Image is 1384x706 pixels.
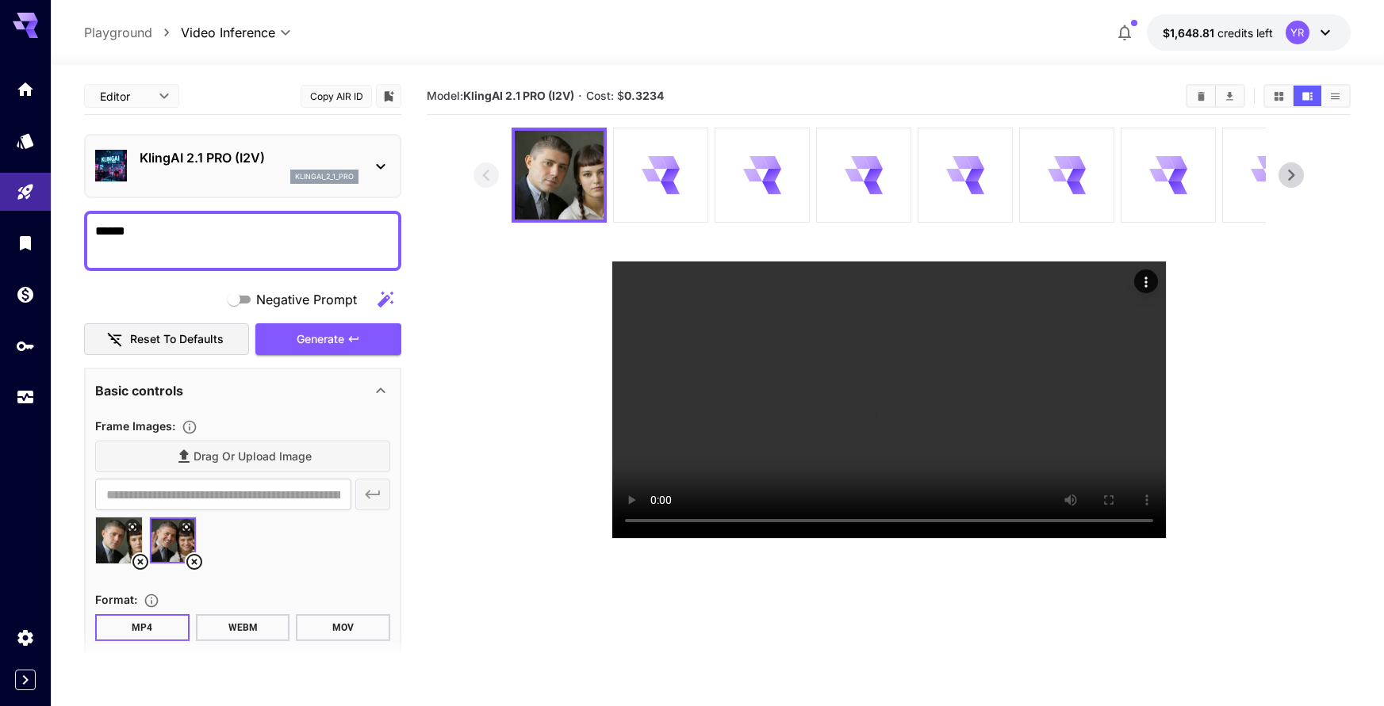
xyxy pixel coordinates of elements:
[140,148,358,167] p: KlingAI 2.1 PRO (I2V)
[1216,86,1244,106] button: Download All
[1265,86,1293,106] button: Show media in grid view
[296,614,390,641] button: MOV
[16,387,35,407] div: Usage
[16,628,35,647] div: Settings
[95,593,137,606] span: Format :
[16,233,35,253] div: Library
[84,23,152,42] a: Playground
[16,79,35,99] div: Home
[1134,269,1158,293] div: Actions
[95,614,190,641] button: MP4
[586,89,664,102] span: Cost: $
[1294,86,1321,106] button: Show media in video view
[1187,86,1215,106] button: Clear All
[15,670,36,690] button: Expand sidebar
[301,85,372,108] button: Copy AIR ID
[515,131,604,219] img: AfkkQjn+dZjRAAAAAElFTkSuQmCC
[1147,14,1351,51] button: $1,648.80956YR
[181,23,275,42] span: Video Inference
[95,372,390,410] div: Basic controls
[16,284,35,304] div: Wallet
[1163,25,1273,41] div: $1,648.80956
[16,336,35,356] div: API Keys
[1321,86,1349,106] button: Show media in list view
[16,182,35,202] div: Playground
[297,330,344,349] span: Generate
[256,290,357,309] span: Negative Prompt
[16,131,35,151] div: Models
[95,419,175,433] span: Frame Images :
[84,23,181,42] nav: breadcrumb
[255,323,401,356] button: Generate
[1186,84,1245,108] div: Clear AllDownload All
[463,89,574,102] b: KlingAI 2.1 PRO (I2V)
[1217,26,1273,40] span: credits left
[175,419,204,435] button: Upload frame images.
[578,86,582,105] p: ·
[95,142,390,190] div: KlingAI 2.1 PRO (I2V)klingai_2_1_pro
[84,323,249,356] button: Reset to defaults
[1286,21,1309,44] div: YR
[196,614,290,641] button: WEBM
[624,89,664,102] b: 0.3234
[95,381,183,400] p: Basic controls
[295,171,354,182] p: klingai_2_1_pro
[1263,84,1351,108] div: Show media in grid viewShow media in video viewShow media in list view
[381,86,396,105] button: Add to library
[1163,26,1217,40] span: $1,648.81
[100,88,149,105] span: Editor
[137,593,166,609] button: Choose the file format for the output video.
[427,89,574,102] span: Model:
